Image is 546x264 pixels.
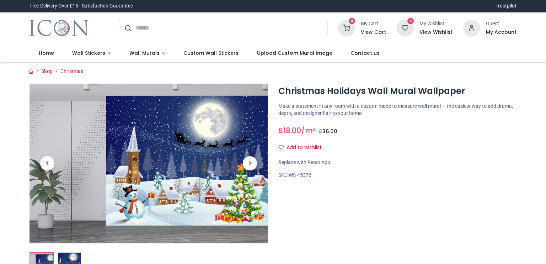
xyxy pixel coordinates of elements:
span: Contact us [350,49,380,57]
span: /m² [301,125,316,136]
div: Replace with React App. [278,159,516,166]
a: My Account [486,29,516,36]
sup: 0 [407,18,414,25]
div: Free Delivery Over £15 - Satisfaction Guarantee [30,2,133,10]
a: 0 [397,25,414,30]
i: Add to wishlist [279,145,284,150]
span: Wall Stickers [72,49,105,57]
span: 18.00 [283,125,301,136]
a: Previous [30,107,65,219]
span: Custom Wall Stickers [183,49,239,57]
a: Next [232,107,268,219]
span: Upload Custom Mural Image [257,49,332,57]
a: Christmas [60,68,83,74]
p: Make a statement in any room with a custom made to measure wall mural — the easiest way to add dr... [278,103,516,117]
img: Icon Wall Stickers [30,18,88,38]
span: £ [278,125,301,136]
a: View Wishlist [419,29,453,36]
a: Wall Murals [120,44,175,63]
button: Add to wishlistAdd to wishlist [278,142,328,154]
div: SKU: [278,172,516,179]
img: Christmas Holidays Wall Mural Wallpaper [30,84,268,243]
div: My Wishlist [419,20,453,27]
a: 0 [338,25,355,30]
a: View Cart [361,29,386,36]
span: Home [39,49,54,57]
a: Logo of Icon Wall Stickers [30,18,88,38]
button: Submit [119,20,136,36]
span: WS-45376 [289,172,311,178]
a: Trustpilot [496,2,516,10]
h1: Christmas Holidays Wall Mural Wallpaper [278,85,516,97]
div: Guest [486,20,516,27]
span: 36.00 [322,128,337,135]
span: Wall Murals [129,49,160,57]
a: Wall Stickers [63,44,120,63]
div: My Cart [361,20,386,27]
span: Next [243,156,257,170]
span: £ [319,128,337,135]
span: Previous [40,156,54,170]
a: Shop [41,68,53,74]
sup: 0 [349,18,355,25]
